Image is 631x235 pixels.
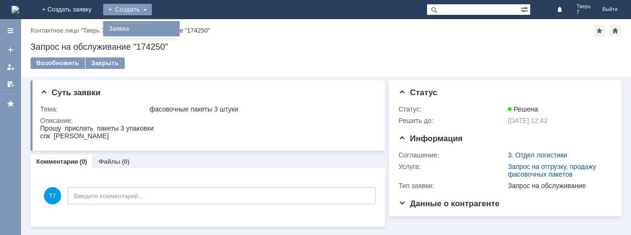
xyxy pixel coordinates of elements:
[398,182,506,190] div: Тип заявки:
[122,158,129,165] div: (0)
[11,6,19,13] img: logo
[40,105,148,113] div: Тема:
[3,59,18,75] a: Мои заявки
[3,77,18,92] a: Мои согласования
[40,117,374,124] div: Описание:
[31,27,111,34] div: /
[103,4,152,15] div: Создать
[31,27,107,34] a: Контактное лицо "Тверь 7"
[610,25,621,36] div: Сделать домашней страницей
[44,187,61,204] span: Т7
[80,158,87,165] div: (0)
[508,105,538,113] span: Решена
[11,6,19,13] a: Перейти на домашнюю страницу
[508,182,608,190] div: Запрос на обслуживание
[521,4,530,13] span: Расширенный поиск
[508,151,567,159] a: 3. Отдел логистики
[398,88,437,97] span: Статус
[577,10,591,15] span: 7
[508,117,547,124] span: [DATE] 12:42
[398,151,506,159] div: Соглашение:
[398,163,506,170] div: Услуга:
[398,117,506,124] div: Решить до:
[508,163,596,178] a: Запрос на отгрузку, продажу фасовочных пакетов
[31,42,621,52] div: Запрос на обслуживание "174250"
[111,27,210,34] div: Запрос на обслуживание "174250"
[398,199,500,208] span: Данные о контрагенте
[98,158,120,165] a: Файлы
[36,158,78,165] a: Комментарии
[398,134,462,143] span: Информация
[150,105,372,113] div: фасовочные пакеты 3 штуки
[398,105,506,113] div: Статус:
[40,88,100,97] span: Суть заявки
[105,23,178,34] a: Заявка
[3,42,18,57] a: Создать заявку
[577,4,591,10] span: Тверь
[594,25,605,36] div: Добавить в избранное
